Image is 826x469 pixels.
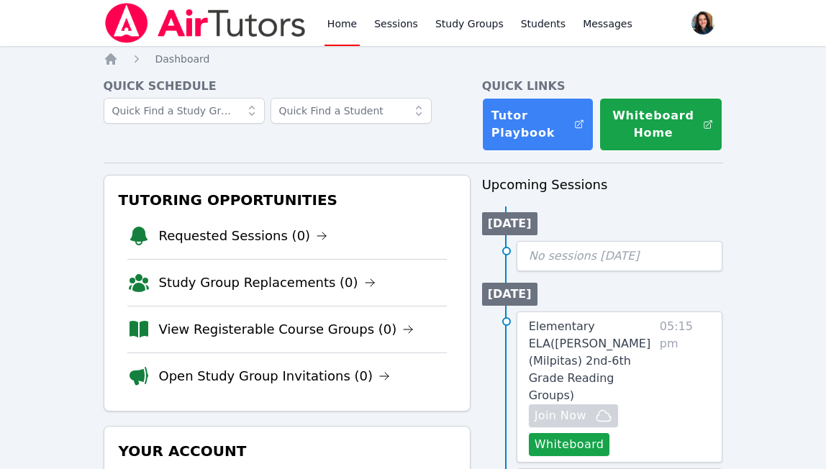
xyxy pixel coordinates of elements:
span: Elementary ELA ( [PERSON_NAME] (Milpitas) 2nd-6th Grade Reading Groups ) [529,319,651,402]
span: 05:15 pm [660,318,711,456]
a: Elementary ELA([PERSON_NAME] (Milpitas) 2nd-6th Grade Reading Groups) [529,318,654,404]
h4: Quick Links [482,78,723,95]
a: Study Group Replacements (0) [159,273,376,293]
h3: Upcoming Sessions [482,175,723,195]
span: Messages [583,17,632,31]
h3: Tutoring Opportunities [116,187,458,213]
a: Requested Sessions (0) [159,226,328,246]
input: Quick Find a Student [271,98,432,124]
button: Whiteboard Home [599,98,722,151]
span: No sessions [DATE] [529,249,640,263]
h4: Quick Schedule [104,78,471,95]
button: Whiteboard [529,433,610,456]
li: [DATE] [482,283,537,306]
a: Dashboard [155,52,210,66]
h3: Your Account [116,438,458,464]
nav: Breadcrumb [104,52,723,66]
button: Join Now [529,404,618,427]
a: View Registerable Course Groups (0) [159,319,414,340]
a: Open Study Group Invitations (0) [159,366,391,386]
img: Air Tutors [104,3,307,43]
span: Join Now [535,407,586,424]
a: Tutor Playbook [482,98,594,151]
input: Quick Find a Study Group [104,98,265,124]
span: Dashboard [155,53,210,65]
li: [DATE] [482,212,537,235]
